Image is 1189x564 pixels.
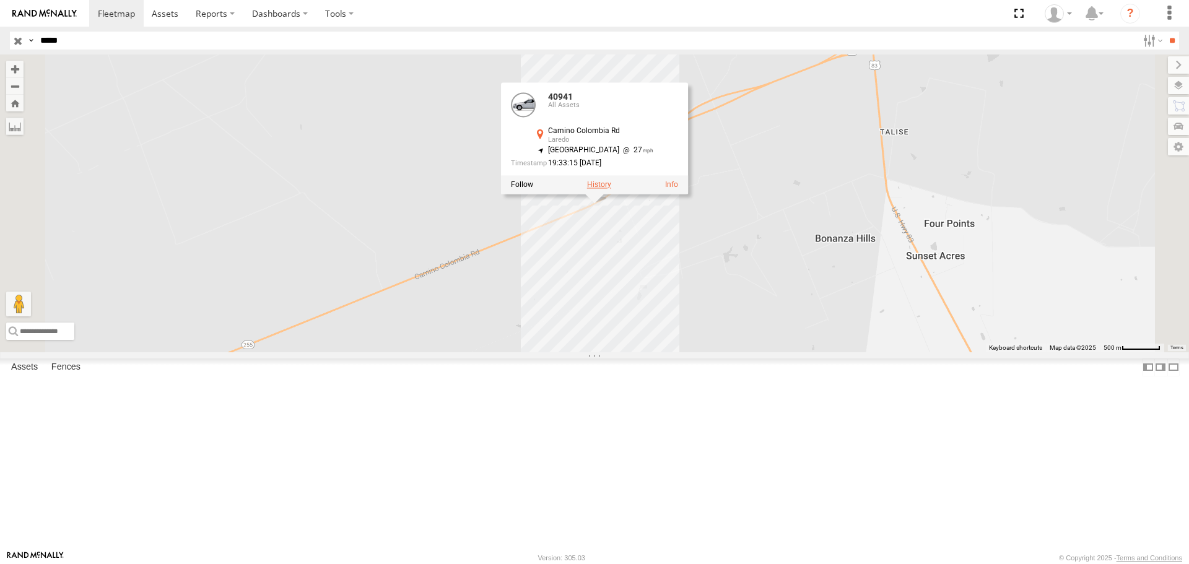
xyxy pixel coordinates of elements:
[548,137,653,144] div: Laredo
[6,118,24,135] label: Measure
[7,552,64,564] a: Visit our Website
[587,181,611,189] label: View Asset History
[1050,344,1096,351] span: Map data ©2025
[548,146,619,155] span: [GEOGRAPHIC_DATA]
[1120,4,1140,24] i: ?
[6,95,24,111] button: Zoom Home
[1167,358,1180,376] label: Hide Summary Table
[1168,138,1189,155] label: Map Settings
[989,344,1042,352] button: Keyboard shortcuts
[511,181,533,189] label: Realtime tracking of Asset
[1142,358,1154,376] label: Dock Summary Table to the Left
[1100,344,1164,352] button: Map Scale: 500 m per 59 pixels
[45,359,87,376] label: Fences
[1059,554,1182,562] div: © Copyright 2025 -
[1138,32,1165,50] label: Search Filter Options
[548,92,573,102] a: 40941
[538,554,585,562] div: Version: 305.03
[1170,345,1183,350] a: Terms
[6,77,24,95] button: Zoom out
[6,292,31,316] button: Drag Pegman onto the map to open Street View
[1104,344,1121,351] span: 500 m
[663,119,678,129] div: Last Event GSM Signal Strength
[619,146,653,155] span: 27
[663,106,678,116] div: No battery health information received from this device.
[1154,358,1167,376] label: Dock Summary Table to the Right
[6,61,24,77] button: Zoom in
[12,9,77,18] img: rand-logo.svg
[663,93,678,103] div: Valid GPS Fix
[511,160,653,168] div: Date/time of location update
[548,128,653,136] div: Camino Colombia Rd
[5,359,44,376] label: Assets
[548,102,653,110] div: All Assets
[1117,554,1182,562] a: Terms and Conditions
[26,32,36,50] label: Search Query
[665,181,678,189] a: View Asset Details
[1040,4,1076,23] div: Caseta Laredo TX
[511,93,536,118] a: View Asset Details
